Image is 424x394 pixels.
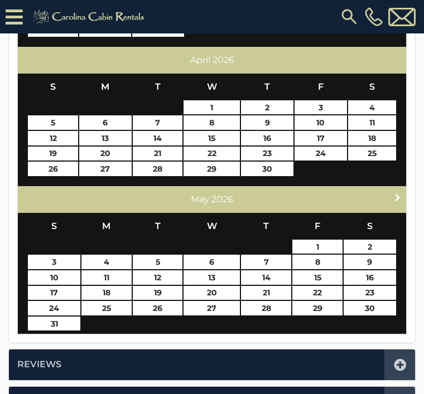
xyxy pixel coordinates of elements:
[344,255,396,269] a: 9
[28,162,78,176] a: 26
[133,270,183,285] a: 12
[292,255,343,269] a: 8
[28,317,80,331] a: 31
[369,81,375,92] span: Saturday
[50,81,56,92] span: Sunday
[184,255,240,269] a: 6
[28,255,80,269] a: 3
[28,147,78,161] a: 19
[81,270,132,285] a: 11
[79,115,132,130] a: 6
[344,270,396,285] a: 16
[315,221,320,231] span: Friday
[51,221,57,231] span: Sunday
[79,147,132,161] a: 20
[81,286,132,300] a: 18
[344,286,396,300] a: 23
[191,194,209,205] span: May
[391,191,405,205] a: Next
[155,81,161,92] span: Tuesday
[133,147,183,161] a: 21
[241,270,291,285] a: 14
[348,115,396,130] a: 11
[344,240,396,254] a: 2
[102,221,110,231] span: Monday
[184,100,240,115] a: 1
[348,147,396,161] a: 25
[211,194,233,205] span: 2026
[190,55,210,65] span: April
[264,81,270,92] span: Thursday
[207,81,217,92] span: Wednesday
[79,131,132,145] a: 13
[133,301,183,315] a: 26
[28,115,78,130] a: 5
[344,301,396,315] a: 30
[339,7,359,27] img: search-regular.svg
[241,301,291,315] a: 28
[184,162,240,176] a: 29
[184,286,240,300] a: 20
[348,100,396,115] a: 4
[318,81,324,92] span: Friday
[393,193,402,202] span: Next
[241,255,291,269] a: 7
[241,131,293,145] a: 16
[295,115,347,130] a: 10
[184,115,240,130] a: 8
[133,131,183,145] a: 14
[184,301,240,315] a: 27
[81,255,132,269] a: 4
[292,240,343,254] a: 1
[133,286,183,300] a: 19
[295,147,347,161] a: 24
[184,131,240,145] a: 15
[28,301,80,315] a: 24
[133,115,183,130] a: 7
[207,221,217,231] span: Wednesday
[133,162,183,176] a: 28
[81,301,132,315] a: 25
[295,131,347,145] a: 17
[133,255,183,269] a: 5
[295,100,347,115] a: 3
[28,286,80,300] a: 17
[362,7,386,26] a: [PHONE_NUMBER]
[263,221,269,231] span: Thursday
[155,221,161,231] span: Tuesday
[184,270,240,285] a: 13
[184,147,240,161] a: 22
[213,55,234,65] span: 2026
[79,162,132,176] a: 27
[28,8,152,26] img: Khaki-logo.png
[241,115,293,130] a: 9
[241,147,293,161] a: 23
[241,286,291,300] a: 21
[292,270,343,285] a: 15
[101,81,109,92] span: Monday
[292,301,343,315] a: 29
[292,286,343,300] a: 22
[28,131,78,145] a: 12
[28,270,80,285] a: 10
[241,162,293,176] a: 30
[348,131,396,145] a: 18
[367,221,373,231] span: Saturday
[17,358,61,371] a: Reviews
[241,100,293,115] a: 2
